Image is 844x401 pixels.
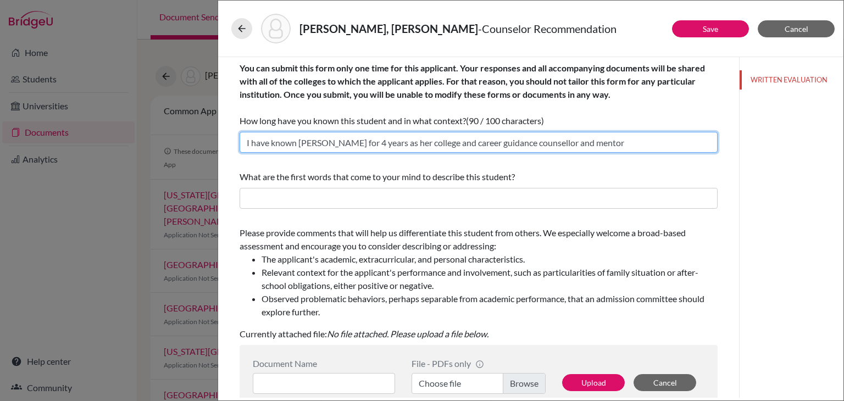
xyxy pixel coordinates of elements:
strong: [PERSON_NAME], [PERSON_NAME] [299,22,478,35]
span: info [475,360,484,369]
button: Upload [562,374,625,391]
li: Relevant context for the applicant's performance and involvement, such as particularities of fami... [262,266,718,292]
span: What are the first words that come to your mind to describe this student? [240,171,515,182]
span: How long have you known this student and in what context? [240,63,705,126]
label: Choose file [412,373,546,394]
div: Document Name [253,358,395,369]
div: Currently attached file: [240,222,718,345]
span: (90 / 100 characters) [466,115,544,126]
i: No file attached. Please upload a file below. [327,328,488,339]
b: You can submit this form only one time for this applicant. Your responses and all accompanying do... [240,63,705,99]
li: Observed problematic behaviors, perhaps separable from academic performance, that an admission co... [262,292,718,319]
span: Please provide comments that will help us differentiate this student from others. We especially w... [240,227,718,319]
button: WRITTEN EVALUATION [740,70,843,90]
div: File - PDFs only [412,358,546,369]
button: Cancel [634,374,696,391]
span: - Counselor Recommendation [478,22,617,35]
li: The applicant's academic, extracurricular, and personal characteristics. [262,253,718,266]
